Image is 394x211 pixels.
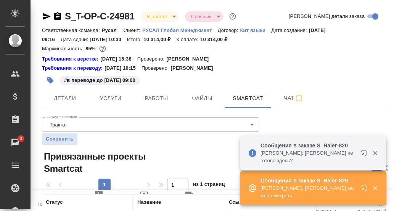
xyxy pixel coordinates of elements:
[356,145,375,164] button: Открыть в новой вкладке
[42,150,156,175] span: Привязанные проекты Smartcat
[65,11,135,21] a: S_T-OP-C-24981
[42,46,85,51] p: Маржинальность:
[200,37,233,42] p: 10 314,00 ₽
[92,94,129,103] span: Услуги
[47,94,83,103] span: Детали
[102,27,122,33] p: Русал
[240,27,271,33] a: Кит языки
[127,37,143,42] p: Итого:
[42,27,102,33] p: Ответственная команда:
[42,117,259,132] div: Трактат
[121,190,167,211] button: Создать счет на предоплату
[2,133,29,152] a: 3
[275,93,312,103] span: Чат
[100,55,137,63] p: [DATE] 15:38
[229,198,278,206] div: Ссылка на Smartcat
[31,190,76,211] button: Папка на Drive
[143,37,176,42] p: 10 314,00 ₽
[367,150,383,157] button: Закрыть
[230,94,266,103] span: Smartcat
[189,13,214,20] button: Срочный
[122,27,142,33] p: Клиент:
[137,198,161,206] div: Название
[261,177,356,184] p: Сообщения в заказе S_Haier-829
[138,94,175,103] span: Работы
[42,55,100,63] a: Требования к верстке:
[193,180,225,191] span: из 1 страниц
[42,64,105,72] div: Нажми, чтобы открыть папку с инструкцией
[176,37,200,42] p: К оплате:
[166,55,214,63] p: [PERSON_NAME]
[367,185,383,192] button: Закрыть
[356,181,375,199] button: Открыть в новой вкладке
[76,190,121,211] button: Создать рекламацию
[98,44,108,54] button: 1316.80 RUB;
[167,190,212,211] button: Заявка на доставку
[85,46,97,51] p: 85%
[271,27,309,33] p: Дата создания:
[142,64,171,72] p: Проверено:
[212,190,258,211] button: Добавить Todo
[42,55,100,63] div: Нажми, чтобы открыть папку с инструкцией
[42,64,105,72] a: Требования к переводу:
[46,198,63,206] div: Статус
[185,11,223,22] div: В работе
[42,12,51,21] button: Скопировать ссылку для ЯМессенджера
[145,13,170,20] button: В работе
[228,11,238,21] button: Доп статусы указывают на важность/срочность заказа
[170,64,219,72] p: [PERSON_NAME]
[141,11,179,22] div: В работе
[218,27,240,33] p: Договор:
[261,142,356,149] p: Сообщения в заказе S_Haier-820
[64,77,135,84] p: #в переводе до [DATE] 09:00
[15,135,27,142] span: 3
[261,184,356,200] p: [PERSON_NAME]: [PERSON_NAME] можно смотреть
[61,37,90,42] p: Дата сдачи:
[47,121,69,128] button: Трактат
[105,64,142,72] p: [DATE] 10:15
[261,149,356,165] p: [PERSON_NAME]: [PERSON_NAME] не готово здесь?
[42,72,59,89] button: Добавить тэг
[142,27,218,33] a: РУСАЛ Глобал Менеджмент
[289,13,365,20] span: [PERSON_NAME] детали заказа
[90,37,127,42] p: [DATE] 10:30
[42,133,77,145] button: Сохранить
[38,202,69,207] span: Папка на Drive
[184,94,220,103] span: Файлы
[294,94,304,103] svg: Подписаться
[53,12,62,21] button: Скопировать ссылку
[46,135,74,143] span: Сохранить
[137,55,167,63] p: Проверено:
